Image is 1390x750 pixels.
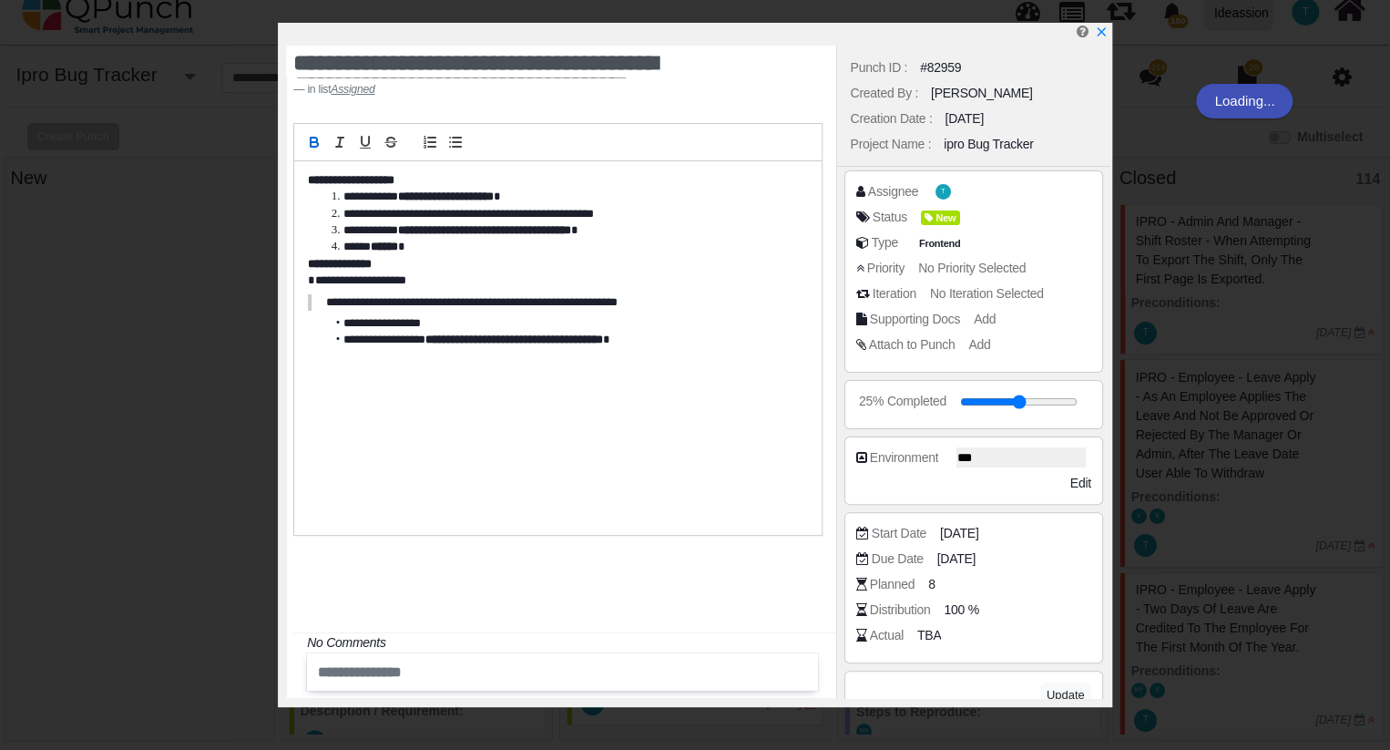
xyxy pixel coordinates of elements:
[867,259,905,278] div: Priority
[928,575,935,594] span: 8
[921,211,960,226] span: New
[931,84,1033,103] div: [PERSON_NAME]
[873,284,916,303] div: Iteration
[937,550,976,569] span: [DATE]
[917,626,941,645] span: TBA
[851,135,932,154] div: Project Name :
[915,236,965,252] span: Frontend
[307,635,385,650] i: No Comments
[935,184,951,200] span: Thalha
[872,524,926,543] div: Start Date
[1040,683,1091,707] button: Update
[1196,84,1293,118] div: Loading...
[870,448,939,467] div: Environment
[1095,25,1108,39] a: x
[873,208,907,227] div: Status
[940,524,978,543] span: [DATE]
[918,261,1026,275] span: No Priority Selected
[945,109,984,128] div: [DATE]
[1095,26,1108,38] svg: x
[331,83,374,96] u: Assigned
[851,58,908,77] div: Punch ID :
[941,189,945,195] span: T
[293,81,730,98] footer: in list
[872,550,924,569] div: Due Date
[851,84,918,103] div: Created By :
[1077,25,1088,38] i: Edit Punch
[974,312,996,326] span: Add
[859,392,946,411] div: 25% Completed
[851,109,933,128] div: Creation Date :
[331,83,374,96] cite: Source Title
[870,575,915,594] div: Planned
[945,601,979,620] span: 100 %
[968,337,990,352] span: Add
[944,135,1033,154] div: ipro Bug Tracker
[868,182,918,201] div: Assignee
[872,233,898,252] div: Type
[870,626,904,645] div: Actual
[870,310,960,329] div: Supporting Docs
[930,286,1044,301] span: No Iteration Selected
[920,58,961,77] div: #82959
[1070,476,1091,490] span: Edit
[869,335,956,354] div: Attach to Punch
[921,208,960,227] span: <div><span class="badge badge-secondary" style="background-color: #A4DD00"> <i class="fa fa-tag p...
[870,601,931,620] div: Distribution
